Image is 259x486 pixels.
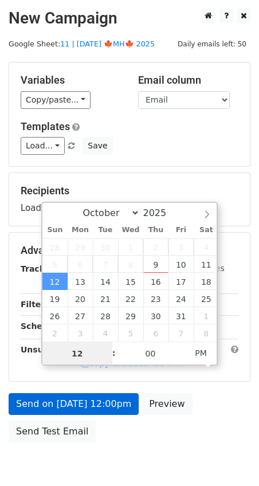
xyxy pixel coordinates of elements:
span: October 13, 2025 [68,273,93,290]
span: September 28, 2025 [42,238,68,256]
span: October 12, 2025 [42,273,68,290]
strong: Filters [21,300,50,309]
span: October 29, 2025 [118,307,143,324]
span: October 18, 2025 [194,273,219,290]
span: November 2, 2025 [42,324,68,342]
span: October 17, 2025 [168,273,194,290]
span: October 2, 2025 [143,238,168,256]
span: Sun [42,226,68,234]
span: October 11, 2025 [194,256,219,273]
span: October 31, 2025 [168,307,194,324]
h5: Variables [21,74,121,87]
iframe: Chat Widget [202,431,259,486]
span: October 19, 2025 [42,290,68,307]
span: October 24, 2025 [168,290,194,307]
span: Mon [68,226,93,234]
span: October 14, 2025 [93,273,118,290]
span: October 27, 2025 [68,307,93,324]
span: October 1, 2025 [118,238,143,256]
input: Hour [42,342,112,365]
span: : [112,342,116,364]
div: Loading... [21,185,238,214]
span: November 3, 2025 [68,324,93,342]
a: Send Test Email [9,421,96,442]
strong: Tracking [21,264,59,273]
span: October 9, 2025 [143,256,168,273]
h5: Email column [138,74,238,87]
span: Sat [194,226,219,234]
span: October 22, 2025 [118,290,143,307]
span: October 21, 2025 [93,290,118,307]
a: Send on [DATE] 12:00pm [9,393,139,415]
strong: Unsubscribe [21,345,77,354]
span: October 6, 2025 [68,256,93,273]
input: Year [140,207,181,218]
span: October 10, 2025 [168,256,194,273]
a: Load... [21,137,65,155]
span: October 28, 2025 [93,307,118,324]
label: UTM Codes [179,262,224,275]
span: November 6, 2025 [143,324,168,342]
span: November 1, 2025 [194,307,219,324]
span: October 3, 2025 [168,238,194,256]
span: Click to toggle [185,342,217,364]
span: October 23, 2025 [143,290,168,307]
span: Fri [168,226,194,234]
h5: Recipients [21,185,238,197]
span: October 25, 2025 [194,290,219,307]
span: November 8, 2025 [194,324,219,342]
h2: New Campaign [9,9,250,28]
span: October 4, 2025 [194,238,219,256]
button: Save [83,137,112,155]
a: 11 | [DATE] 🍁MH🍁 2025 [60,40,155,48]
h5: Advanced [21,244,238,257]
span: October 5, 2025 [42,256,68,273]
span: October 15, 2025 [118,273,143,290]
span: Wed [118,226,143,234]
span: October 16, 2025 [143,273,168,290]
span: September 29, 2025 [68,238,93,256]
input: Minute [116,342,186,365]
span: October 26, 2025 [42,307,68,324]
span: October 7, 2025 [93,256,118,273]
span: October 20, 2025 [68,290,93,307]
span: Thu [143,226,168,234]
span: October 8, 2025 [118,256,143,273]
span: October 30, 2025 [143,307,168,324]
strong: Schedule [21,322,62,331]
span: November 7, 2025 [168,324,194,342]
span: November 4, 2025 [93,324,118,342]
span: Tue [93,226,118,234]
span: September 30, 2025 [93,238,118,256]
a: Daily emails left: 50 [174,40,250,48]
a: Templates [21,120,70,132]
a: Copy unsubscribe link [80,358,183,369]
a: Preview [142,393,192,415]
span: November 5, 2025 [118,324,143,342]
span: Daily emails left: 50 [174,38,250,50]
small: Google Sheet: [9,40,155,48]
a: Copy/paste... [21,91,91,109]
